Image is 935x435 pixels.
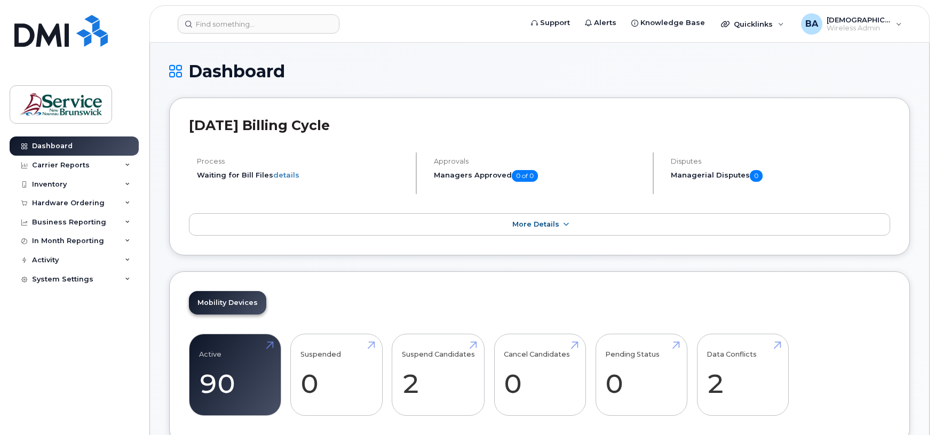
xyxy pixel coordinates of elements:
[671,157,890,165] h4: Disputes
[300,340,373,410] a: Suspended 0
[512,170,538,182] span: 0 of 0
[512,220,559,228] span: More Details
[750,170,763,182] span: 0
[199,340,271,410] a: Active 90
[197,170,407,180] li: Waiting for Bill Files
[504,340,576,410] a: Cancel Candidates 0
[273,171,299,179] a: details
[189,291,266,315] a: Mobility Devices
[402,340,475,410] a: Suspend Candidates 2
[434,170,644,182] h5: Managers Approved
[197,157,407,165] h4: Process
[434,157,644,165] h4: Approvals
[605,340,677,410] a: Pending Status 0
[671,170,890,182] h5: Managerial Disputes
[189,117,890,133] h2: [DATE] Billing Cycle
[707,340,779,410] a: Data Conflicts 2
[169,62,910,80] h1: Dashboard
